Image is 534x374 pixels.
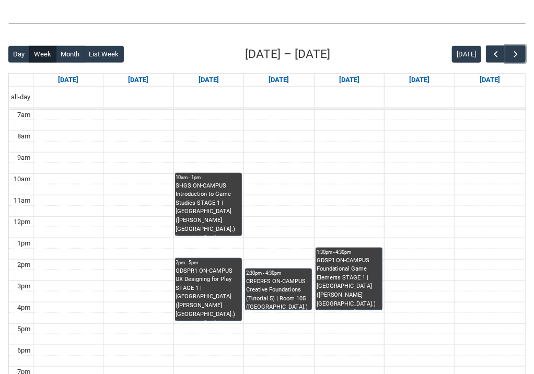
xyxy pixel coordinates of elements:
[176,182,241,236] div: SHGS ON-CAMPUS Introduction to Game Studies STAGE 1 | [GEOGRAPHIC_DATA] ([PERSON_NAME][GEOGRAPHIC...
[176,259,241,266] div: 2pm - 5pm
[176,174,241,181] div: 10am - 1pm
[16,110,33,120] div: 7am
[16,345,33,356] div: 6pm
[12,195,33,206] div: 11am
[9,92,33,102] span: all-day
[486,45,506,63] button: Previous Week
[12,174,33,184] div: 10am
[408,74,432,86] a: Go to September 19, 2025
[56,74,80,86] a: Go to September 14, 2025
[8,46,30,63] button: Day
[176,267,241,321] div: GDSPR1 ON-CAMPUS UX Designing for Play STAGE 1 | [GEOGRAPHIC_DATA] ([PERSON_NAME][GEOGRAPHIC_DATA...
[317,256,381,310] div: GDSP1 ON-CAMPUS Foundational Game Elements STAGE 1 | [GEOGRAPHIC_DATA] ([PERSON_NAME][GEOGRAPHIC_...
[8,19,526,28] img: REDU_GREY_LINE
[245,45,330,63] h2: [DATE] – [DATE]
[16,281,33,291] div: 3pm
[246,270,311,277] div: 2:30pm - 4:30pm
[12,217,33,227] div: 12pm
[16,153,33,163] div: 9am
[452,46,481,63] button: [DATE]
[16,260,33,270] div: 2pm
[126,74,150,86] a: Go to September 15, 2025
[337,74,362,86] a: Go to September 18, 2025
[16,238,33,249] div: 1pm
[16,324,33,334] div: 5pm
[29,46,56,63] button: Week
[246,277,311,310] div: CRFCRFS ON-CAMPUS Creative Foundations (Tutorial 5) | Room 105 ([GEOGRAPHIC_DATA].) (capacity x30...
[56,46,85,63] button: Month
[84,46,124,63] button: List Week
[317,249,381,256] div: 1:30pm - 4:30pm
[196,74,221,86] a: Go to September 16, 2025
[478,74,502,86] a: Go to September 20, 2025
[16,302,33,313] div: 4pm
[506,45,526,63] button: Next Week
[16,131,33,142] div: 8am
[266,74,291,86] a: Go to September 17, 2025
